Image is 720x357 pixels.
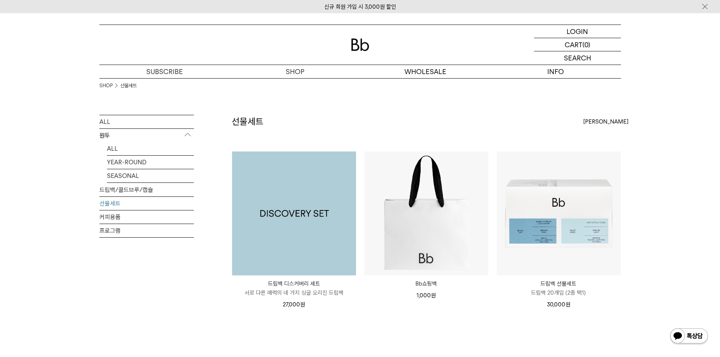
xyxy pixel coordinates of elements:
[567,25,588,38] p: LOGIN
[232,115,263,128] h2: 선물세트
[230,65,360,78] a: SHOP
[283,301,305,308] span: 27,000
[232,151,356,275] a: 드립백 디스커버리 세트
[497,279,621,297] a: 드립백 선물세트 드립백 20개입 (2종 택1)
[497,288,621,297] p: 드립백 20개입 (2종 택1)
[351,39,369,51] img: 로고
[360,65,491,78] p: WHOLESALE
[107,156,194,169] a: YEAR-ROUND
[99,65,230,78] a: SUBSCRIBE
[564,51,591,65] p: SEARCH
[232,151,356,275] img: 1000001174_add2_035.jpg
[431,292,436,299] span: 원
[99,183,194,196] a: 드립백/콜드브루/캡슐
[534,25,621,38] a: LOGIN
[99,210,194,224] a: 커피용품
[99,197,194,210] a: 선물세트
[582,38,590,51] p: (0)
[232,288,356,297] p: 서로 다른 매력의 네 가지 싱글 오리진 드립백
[565,301,570,308] span: 원
[120,82,137,90] a: 선물세트
[497,279,621,288] p: 드립백 선물세트
[669,328,709,346] img: 카카오톡 채널 1:1 채팅 버튼
[99,224,194,237] a: 프로그램
[324,3,396,10] a: 신규 회원 가입 시 3,000원 할인
[417,292,436,299] span: 1,000
[364,279,488,288] a: Bb쇼핑백
[232,279,356,288] p: 드립백 디스커버리 세트
[497,151,621,275] img: 드립백 선물세트
[99,82,113,90] a: SHOP
[107,169,194,182] a: SEASONAL
[534,38,621,51] a: CART (0)
[107,142,194,155] a: ALL
[232,279,356,297] a: 드립백 디스커버리 세트 서로 다른 매력의 네 가지 싱글 오리진 드립백
[565,38,582,51] p: CART
[300,301,305,308] span: 원
[583,117,629,126] span: [PERSON_NAME]
[547,301,570,308] span: 30,000
[364,151,488,275] img: Bb쇼핑백
[99,115,194,128] a: ALL
[99,129,194,142] p: 원두
[491,65,621,78] p: INFO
